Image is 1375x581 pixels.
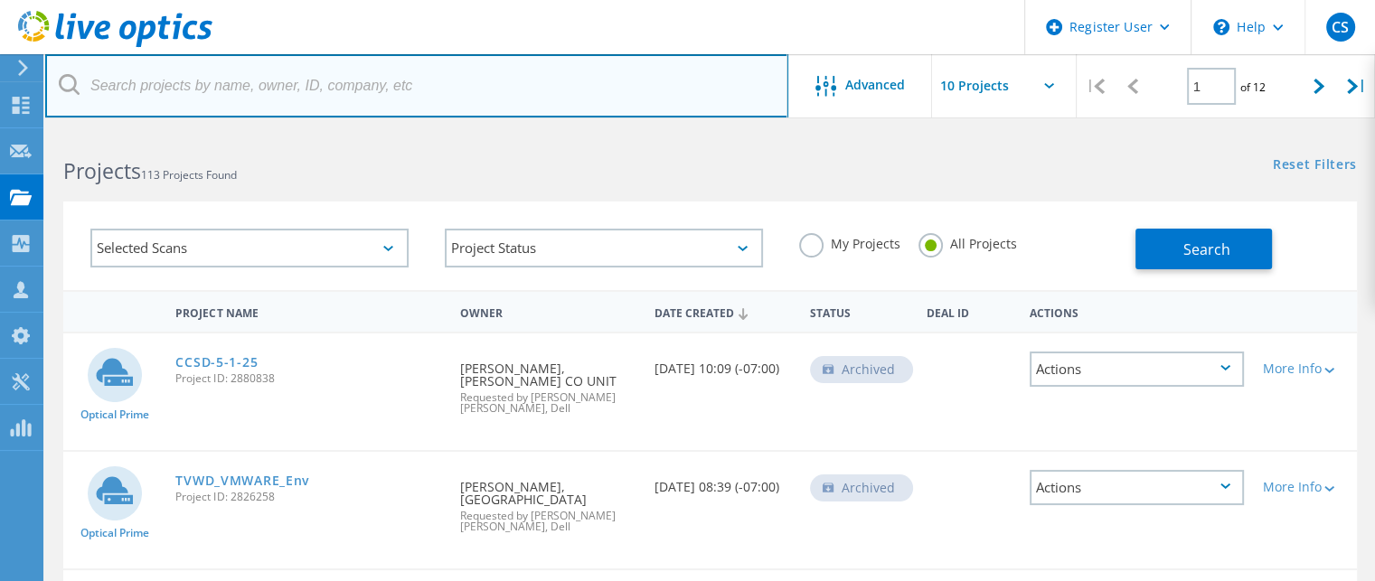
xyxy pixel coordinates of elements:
[810,474,913,501] div: Archived
[1077,54,1114,118] div: |
[166,295,451,328] div: Project Name
[460,511,636,532] span: Requested by [PERSON_NAME] [PERSON_NAME], Dell
[45,54,788,117] input: Search projects by name, owner, ID, company, etc
[175,474,309,487] a: TVWD_VMWARE_Env
[918,233,1017,250] label: All Projects
[1213,19,1229,35] svg: \n
[1273,158,1357,173] a: Reset Filters
[917,295,1020,328] div: Deal Id
[845,79,905,91] span: Advanced
[645,295,801,329] div: Date Created
[63,156,141,185] b: Projects
[1332,20,1349,34] span: CS
[80,528,149,539] span: Optical Prime
[810,356,913,383] div: Archived
[1135,229,1272,269] button: Search
[90,229,409,267] div: Selected Scans
[1183,239,1230,259] span: Search
[141,167,237,183] span: 113 Projects Found
[645,333,801,393] div: [DATE] 10:09 (-07:00)
[645,452,801,511] div: [DATE] 08:39 (-07:00)
[18,38,212,51] a: Live Optics Dashboard
[451,452,645,550] div: [PERSON_NAME], [GEOGRAPHIC_DATA]
[801,295,918,328] div: Status
[451,295,645,328] div: Owner
[175,356,258,369] a: CCSD-5-1-25
[175,492,442,502] span: Project ID: 2826258
[175,373,442,384] span: Project ID: 2880838
[80,409,149,420] span: Optical Prime
[1262,481,1347,493] div: More Info
[1030,470,1245,505] div: Actions
[799,233,900,250] label: My Projects
[1240,80,1266,95] span: of 12
[451,333,645,432] div: [PERSON_NAME], [PERSON_NAME] CO UNIT
[460,392,636,414] span: Requested by [PERSON_NAME] [PERSON_NAME], Dell
[1030,351,1245,387] div: Actions
[1021,295,1254,328] div: Actions
[445,229,763,267] div: Project Status
[1338,54,1375,118] div: |
[1262,362,1347,375] div: More Info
